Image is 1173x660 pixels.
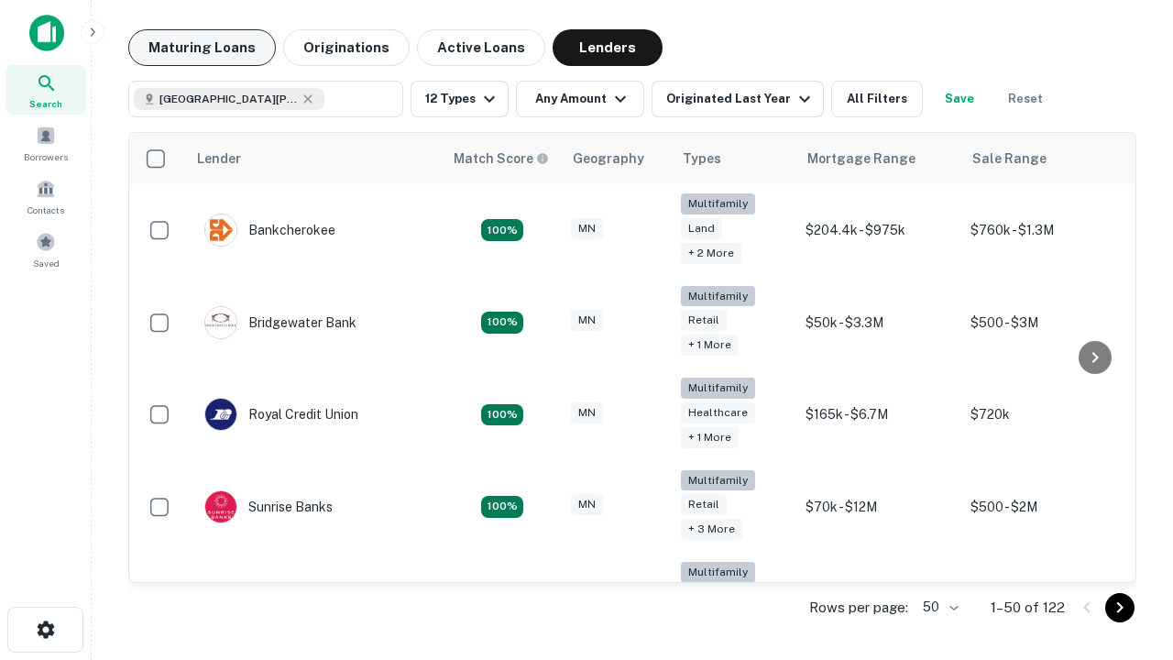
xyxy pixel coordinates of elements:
div: Bankcherokee [204,214,335,247]
div: Multifamily [681,286,755,307]
div: Sale Range [972,148,1047,170]
th: Types [672,133,796,184]
div: Sunrise Banks [204,490,333,523]
div: Royal Credit Union [204,398,358,431]
div: MN [571,402,603,423]
a: Contacts [5,171,86,221]
p: 1–50 of 122 [991,597,1065,619]
th: Sale Range [961,133,1126,184]
button: Lenders [553,29,663,66]
td: $50k - $3.3M [796,277,961,369]
button: All Filters [831,81,923,117]
th: Geography [562,133,672,184]
span: Saved [33,256,60,270]
button: Go to next page [1105,593,1135,622]
th: Capitalize uses an advanced AI algorithm to match your search with the best lender. The match sco... [443,133,562,184]
div: Land [681,218,722,239]
div: Matching Properties: 22, hasApolloMatch: undefined [481,312,523,334]
iframe: Chat Widget [1081,455,1173,543]
div: + 1 more [681,335,739,356]
h6: Match Score [454,148,545,169]
img: capitalize-icon.png [29,15,64,51]
div: Bridgewater Bank [204,306,356,339]
div: Multifamily [681,562,755,583]
button: 12 Types [411,81,509,117]
button: Originated Last Year [652,81,824,117]
div: Lender [197,148,241,170]
div: Geography [573,148,644,170]
img: picture [205,491,236,522]
td: $500 - $2M [961,461,1126,554]
img: picture [205,214,236,246]
div: Matching Properties: 31, hasApolloMatch: undefined [481,496,523,518]
td: $150k - $1.3M [796,553,961,645]
th: Mortgage Range [796,133,961,184]
td: $1.8M [961,553,1126,645]
div: Multifamily [681,193,755,214]
div: Multifamily [681,470,755,491]
div: Types [683,148,721,170]
div: + 2 more [681,243,741,264]
div: Mortgage Range [807,148,915,170]
div: Matching Properties: 18, hasApolloMatch: undefined [481,219,523,241]
div: Originated Last Year [666,88,816,110]
a: Borrowers [5,118,86,168]
button: Reset [996,81,1055,117]
p: Rows per page: [809,597,908,619]
td: $500 - $3M [961,277,1126,369]
div: + 3 more [681,519,742,540]
div: MN [571,218,603,239]
button: Maturing Loans [128,29,276,66]
div: Matching Properties: 18, hasApolloMatch: undefined [481,404,523,426]
td: $70k - $12M [796,461,961,554]
div: Retail [681,494,727,515]
span: Search [29,96,62,111]
a: Saved [5,225,86,274]
td: $720k [961,368,1126,461]
span: Borrowers [24,149,68,164]
div: Capitalize uses an advanced AI algorithm to match your search with the best lender. The match sco... [454,148,549,169]
div: 50 [915,594,961,621]
div: Multifamily [681,378,755,399]
span: [GEOGRAPHIC_DATA][PERSON_NAME], [GEOGRAPHIC_DATA], [GEOGRAPHIC_DATA] [159,91,297,107]
div: + 1 more [681,427,739,448]
div: Healthcare [681,402,755,423]
th: Lender [186,133,443,184]
div: Retail [681,310,727,331]
img: picture [205,399,236,430]
button: Save your search to get updates of matches that match your search criteria. [930,81,989,117]
div: MN [571,310,603,331]
button: Active Loans [417,29,545,66]
span: Contacts [27,203,64,217]
button: Any Amount [516,81,644,117]
td: $204.4k - $975k [796,184,961,277]
td: $165k - $6.7M [796,368,961,461]
a: Search [5,65,86,115]
img: picture [205,307,236,338]
div: MN [571,494,603,515]
button: Originations [283,29,410,66]
td: $760k - $1.3M [961,184,1126,277]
